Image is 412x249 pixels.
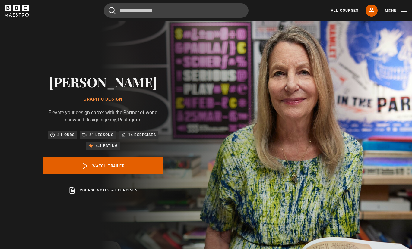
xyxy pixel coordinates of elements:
[89,132,114,138] p: 21 lessons
[57,132,74,138] p: 4 hours
[5,5,29,17] svg: BBC Maestro
[43,182,163,199] a: Course notes & exercises
[43,74,163,89] h2: [PERSON_NAME]
[43,109,163,123] p: Elevate your design career with the Partner of world renowned design agency, Pentagram.
[43,157,163,174] a: Watch Trailer
[109,7,116,14] button: Submit the search query
[385,8,407,14] button: Toggle navigation
[43,97,163,102] h1: Graphic Design
[104,3,249,18] input: Search
[128,132,156,138] p: 14 exercises
[96,143,118,149] p: 4.4 rating
[331,8,358,13] a: All Courses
